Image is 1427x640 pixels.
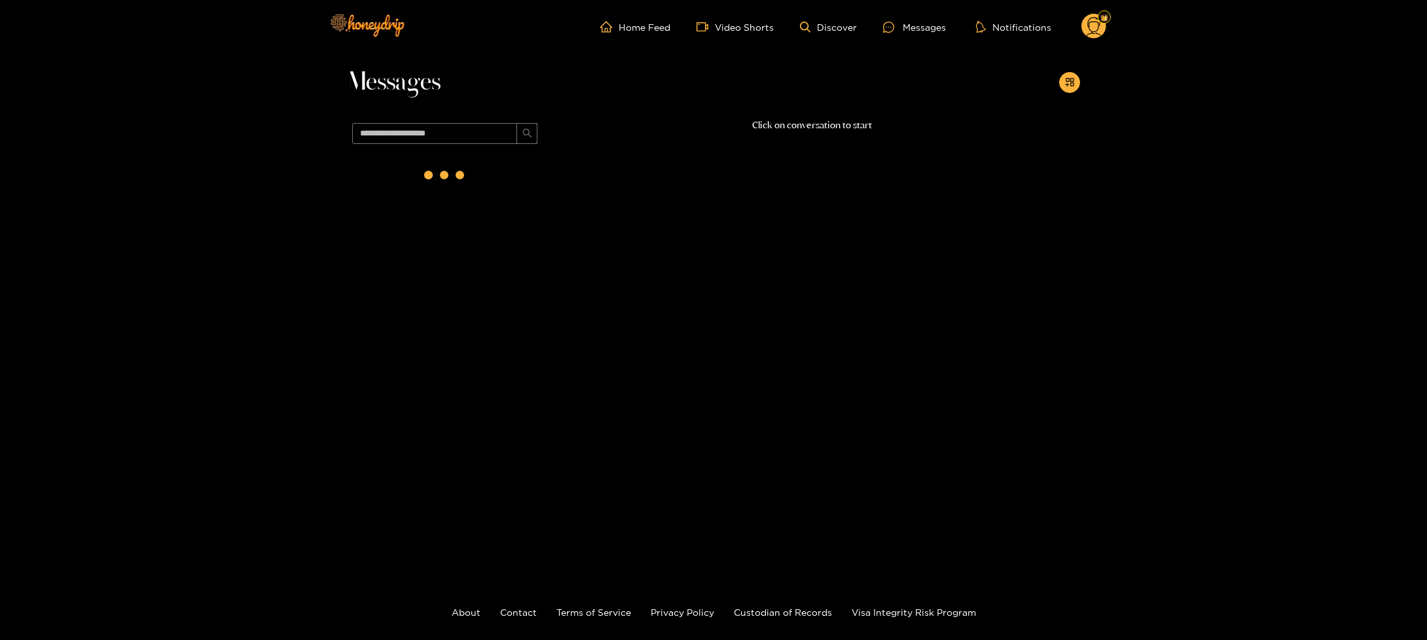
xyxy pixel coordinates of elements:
[972,20,1055,33] button: Notifications
[500,607,537,617] a: Contact
[800,22,857,33] a: Discover
[600,21,670,33] a: Home Feed
[883,20,946,35] div: Messages
[516,123,537,144] button: search
[600,21,619,33] span: home
[1100,14,1108,22] img: Fan Level
[1059,72,1080,93] button: appstore-add
[734,607,832,617] a: Custodian of Records
[696,21,774,33] a: Video Shorts
[556,607,631,617] a: Terms of Service
[522,128,532,139] span: search
[1065,77,1075,88] span: appstore-add
[452,607,480,617] a: About
[651,607,714,617] a: Privacy Policy
[852,607,976,617] a: Visa Integrity Risk Program
[543,118,1080,133] p: Click on conversation to start
[347,67,441,98] span: Messages
[696,21,715,33] span: video-camera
